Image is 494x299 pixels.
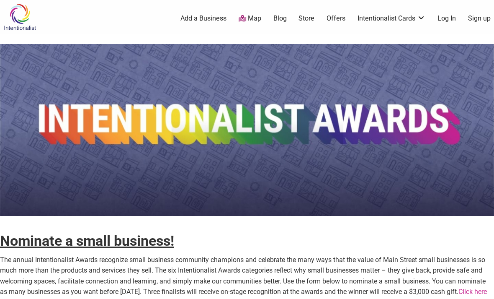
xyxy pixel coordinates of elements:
[180,14,226,23] a: Add a Business
[298,14,314,23] a: Store
[358,14,425,23] a: Intentionalist Cards
[239,14,261,23] a: Map
[437,14,456,23] a: Log In
[273,14,287,23] a: Blog
[468,14,491,23] a: Sign up
[327,14,345,23] a: Offers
